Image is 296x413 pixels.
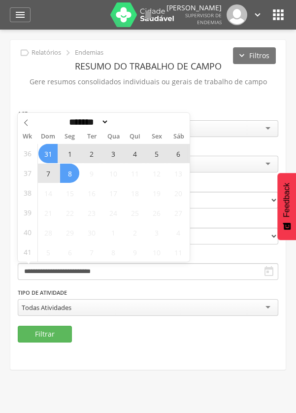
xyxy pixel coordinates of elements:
span: Setembro 7, 2025 [38,164,58,183]
span: Setembro 8, 2025 [60,164,79,183]
span: Ter [81,134,102,140]
span: Setembro 28, 2025 [38,223,58,242]
span: Setembro 27, 2025 [168,203,188,222]
span: Setembro 13, 2025 [168,164,188,183]
p: Relatórios [32,49,61,57]
select: Month [66,117,109,127]
span: Setembro 15, 2025 [60,183,79,203]
span: Setembro 29, 2025 [60,223,79,242]
span: Seg [59,134,81,140]
header: Resumo do Trabalho de Campo [18,57,278,75]
span: Setembro 2, 2025 [82,144,101,163]
span: 40 [24,223,32,242]
span: Setembro 21, 2025 [38,203,58,222]
i:  [63,47,73,58]
span: Agosto 31, 2025 [38,144,58,163]
span: Outubro 5, 2025 [38,242,58,262]
span: Setembro 6, 2025 [168,144,188,163]
span: Wk [18,130,37,143]
a:  [142,4,154,25]
span: Feedback [282,183,291,217]
span: Outubro 8, 2025 [103,242,123,262]
span: Outubro 7, 2025 [82,242,101,262]
p: Endemias [75,49,103,57]
input: Year [109,117,141,127]
span: Setembro 14, 2025 [38,183,58,203]
span: Qui [124,134,146,140]
i:  [142,9,154,21]
span: Outubro 11, 2025 [168,242,188,262]
i:  [19,47,30,58]
span: Supervisor de Endemias [185,12,222,26]
p: Gere resumos consolidados individuais ou gerais de trabalho de campo [18,75,278,89]
span: Setembro 16, 2025 [82,183,101,203]
span: Setembro 18, 2025 [125,183,144,203]
span: Setembro 25, 2025 [125,203,144,222]
span: Setembro 10, 2025 [103,164,123,183]
button: Filtros [233,47,276,64]
span: Setembro 11, 2025 [125,164,144,183]
label: Tipo de Atividade [18,289,67,297]
a:  [252,4,263,25]
span: 38 [24,183,32,203]
span: 39 [24,203,32,222]
span: Dom [37,134,59,140]
span: Outubro 1, 2025 [103,223,123,242]
span: 41 [24,242,32,262]
span: Setembro 1, 2025 [60,144,79,163]
i:  [252,9,263,20]
span: Outubro 2, 2025 [125,223,144,242]
span: Qua [102,134,124,140]
span: Setembro 22, 2025 [60,203,79,222]
i:  [263,266,275,277]
span: Setembro 19, 2025 [147,183,166,203]
label: ACE [18,110,28,118]
span: Outubro 10, 2025 [147,242,166,262]
button: Filtrar [18,326,72,343]
p: [PERSON_NAME] [166,4,222,11]
span: Outubro 6, 2025 [60,242,79,262]
span: Setembro 20, 2025 [168,183,188,203]
span: Setembro 9, 2025 [82,164,101,183]
div: Todas Atividades [22,303,71,312]
span: Setembro 4, 2025 [125,144,144,163]
span: Setembro 30, 2025 [82,223,101,242]
span: Sex [146,134,167,140]
span: Outubro 9, 2025 [125,242,144,262]
span: 37 [24,164,32,183]
span: Setembro 5, 2025 [147,144,166,163]
span: Setembro 26, 2025 [147,203,166,222]
span: Sáb [168,134,190,140]
span: Setembro 23, 2025 [82,203,101,222]
span: Outubro 3, 2025 [147,223,166,242]
span: Setembro 17, 2025 [103,183,123,203]
span: Outubro 4, 2025 [168,223,188,242]
span: Setembro 3, 2025 [103,144,123,163]
span: Setembro 24, 2025 [103,203,123,222]
span: 36 [24,144,32,163]
i:  [14,9,26,21]
i:  [270,7,286,23]
button: Feedback - Mostrar pesquisa [277,173,296,240]
span: Setembro 12, 2025 [147,164,166,183]
a:  [10,7,31,22]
